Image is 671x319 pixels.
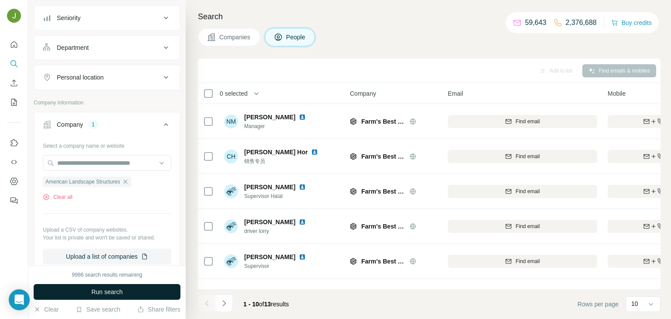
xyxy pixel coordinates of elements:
[7,154,21,170] button: Use Surfe API
[57,73,104,82] div: Personal location
[448,115,597,128] button: Find email
[243,301,259,308] span: 1 - 10
[224,289,238,303] div: LR
[631,299,638,308] p: 10
[219,33,251,42] span: Companies
[448,150,597,163] button: Find email
[215,295,233,312] button: Navigate to next page
[244,192,309,200] span: Supervisor Halal
[525,17,546,28] p: 59,643
[361,257,405,266] span: Farm's Best Bhd
[7,173,21,189] button: Dashboard
[515,222,540,230] span: Find email
[243,301,289,308] span: results
[91,288,123,296] span: Run search
[608,89,626,98] span: Mobile
[7,94,21,110] button: My lists
[88,121,98,128] div: 1
[244,262,309,270] span: Supervisor
[7,56,21,72] button: Search
[244,288,295,296] span: [PERSON_NAME]
[72,271,142,279] div: 9986 search results remaining
[43,249,171,264] button: Upload a list of companies
[350,223,357,230] img: Logo of Farm's Best Bhd
[7,135,21,151] button: Use Surfe on LinkedIn
[350,188,357,195] img: Logo of Farm's Best Bhd
[34,114,180,139] button: Company1
[578,300,619,309] span: Rows per page
[299,114,306,121] img: LinkedIn logo
[34,7,180,28] button: Seniority
[224,184,238,198] img: Avatar
[34,37,180,58] button: Department
[361,187,405,196] span: Farm's Best Bhd
[350,153,357,160] img: Logo of Farm's Best Bhd
[34,284,180,300] button: Run search
[515,257,540,265] span: Find email
[244,227,309,235] span: driver lorry
[299,253,306,260] img: LinkedIn logo
[57,43,89,52] div: Department
[448,89,463,98] span: Email
[299,184,306,191] img: LinkedIn logo
[259,301,264,308] span: of
[224,219,238,233] img: Avatar
[224,254,238,268] img: Avatar
[611,17,652,29] button: Buy credits
[448,220,597,233] button: Find email
[224,114,238,128] div: NM
[361,222,405,231] span: Farm's Best Bhd
[244,113,295,121] span: [PERSON_NAME]
[76,305,120,314] button: Save search
[34,305,59,314] button: Clear
[244,148,308,156] span: [PERSON_NAME] Hor
[515,187,540,195] span: Find email
[361,117,405,126] span: Farm's Best Bhd
[7,75,21,91] button: Enrich CSV
[311,149,318,156] img: LinkedIn logo
[566,17,597,28] p: 2,376,688
[264,301,271,308] span: 13
[224,149,238,163] div: CH
[350,118,357,125] img: Logo of Farm's Best Bhd
[220,89,248,98] span: 0 selected
[448,255,597,268] button: Find email
[43,193,73,201] button: Clear all
[45,178,120,186] span: American Landscape Structures
[34,67,180,88] button: Personal location
[244,122,309,130] span: Manager
[9,289,30,310] div: Open Intercom Messenger
[244,157,322,165] span: 销售专员
[286,33,306,42] span: People
[7,37,21,52] button: Quick start
[448,185,597,198] button: Find email
[361,152,405,161] span: Farm's Best Bhd
[244,183,295,191] span: [PERSON_NAME]
[299,288,306,295] img: LinkedIn logo
[57,14,80,22] div: Seniority
[43,226,171,234] p: Upload a CSV of company websites.
[350,258,357,265] img: Logo of Farm's Best Bhd
[515,153,540,160] span: Find email
[515,118,540,125] span: Find email
[7,9,21,23] img: Avatar
[137,305,180,314] button: Share filters
[43,234,171,242] p: Your list is private and won't be saved or shared.
[43,139,171,150] div: Select a company name or website
[350,89,376,98] span: Company
[57,120,83,129] div: Company
[244,218,295,226] span: [PERSON_NAME]
[7,193,21,208] button: Feedback
[34,99,180,107] p: Company information
[198,10,661,23] h4: Search
[299,218,306,225] img: LinkedIn logo
[244,253,295,261] span: [PERSON_NAME]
